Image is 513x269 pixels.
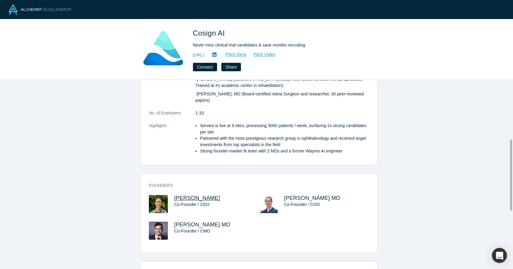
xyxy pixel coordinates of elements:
button: Share [221,63,241,71]
a: [PERSON_NAME] [174,195,220,201]
img: Louie Cai MD's Profile Image [149,222,168,240]
p: -[PERSON_NAME], [GEOGRAPHIC_DATA] (CS@Rice, Board-certified Rehab specialist, Trained at #1 acade... [195,76,369,89]
dt: Team Description [149,61,195,110]
dt: Highlights [149,123,195,161]
li: Service is live at 9 sites, processing 3000 patients / week, surfacing 2x strong candidates per site [200,123,369,135]
p: -[PERSON_NAME], MD (Board-certified retina Surgeon and researcher, 30 peer-reviewed papers) [195,91,369,104]
dd: 1-10 [195,110,369,116]
a: Pitch Video [247,51,276,58]
span: Co-Founder / CEO [174,202,210,207]
a: Pitch Deck [219,51,247,58]
li: Strong founder-market fit team with 2 MDs and a former Waymo AI engineer [200,148,369,154]
span: Co-Founder / CMO [174,229,210,233]
li: Partnered with the most prestigious research group in ophthalmology and received angel investment... [200,135,369,148]
img: Riya Fukui MD's Profile Image [259,195,278,213]
button: Connect [193,63,217,71]
dt: No. of Employees [149,110,195,123]
span: Cosign AI [193,29,227,37]
h3: Founders [149,182,360,189]
a: [URL] [193,52,204,58]
img: Will Xie's Profile Image [149,195,168,213]
span: Co-Founder / COO [284,202,320,207]
div: Never miss clinical trial candidates & save months recruiting [193,42,362,48]
a: [PERSON_NAME] MD [284,195,340,201]
a: [PERSON_NAME] MD [174,222,230,228]
img: Cosign AI's Logo [142,28,184,70]
img: Alchemist Logo [8,4,71,15]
